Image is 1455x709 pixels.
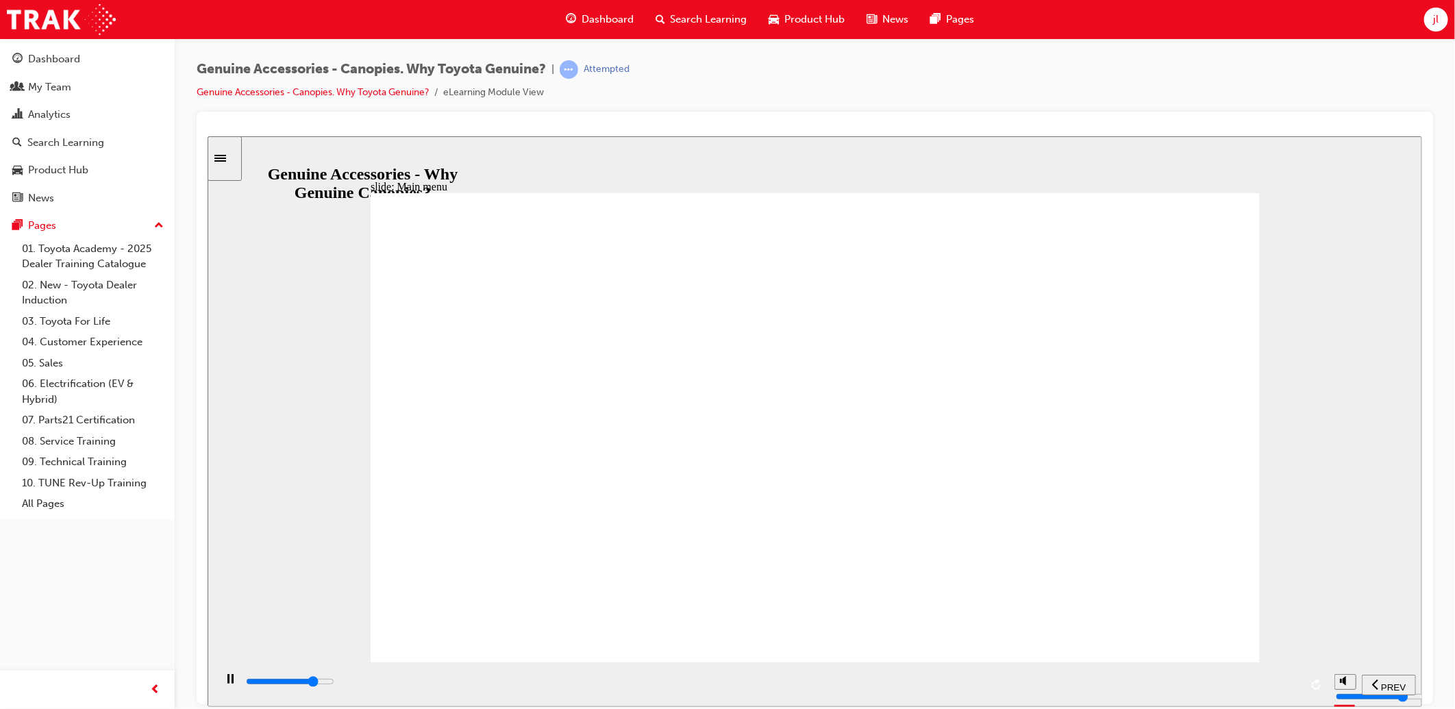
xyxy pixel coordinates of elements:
[28,218,56,234] div: Pages
[38,540,127,551] input: slide progress
[5,130,169,156] a: Search Learning
[12,164,23,177] span: car-icon
[16,410,169,431] a: 07. Parts21 Certification
[5,102,169,127] a: Analytics
[1127,526,1147,571] div: misc controls
[151,682,161,699] span: prev-icon
[920,5,986,34] a: pages-iconPages
[5,47,169,72] a: Dashboard
[5,186,169,211] a: News
[197,86,430,98] a: Genuine Accessories - Canopies. Why Toyota Genuine?
[1433,12,1439,27] span: jl
[12,137,22,149] span: search-icon
[7,526,1120,571] div: playback controls
[769,11,780,28] span: car-icon
[1099,538,1120,559] button: replay
[1424,8,1448,32] button: jl
[883,12,909,27] span: News
[16,493,169,514] a: All Pages
[28,107,71,123] div: Analytics
[16,353,169,374] a: 05. Sales
[551,62,554,77] span: |
[16,373,169,410] a: 06. Electrification (EV & Hybrid)
[5,75,169,100] a: My Team
[7,4,116,35] img: Trak
[443,85,544,101] li: eLearning Module View
[582,12,634,27] span: Dashboard
[28,162,88,178] div: Product Hub
[12,220,23,232] span: pages-icon
[5,213,169,238] button: Pages
[947,12,975,27] span: Pages
[5,44,169,213] button: DashboardMy TeamAnalyticsSearch LearningProduct HubNews
[1128,555,1217,566] input: volume
[16,473,169,494] a: 10. TUNE Rev-Up Training
[566,11,576,28] span: guage-icon
[16,431,169,452] a: 08. Service Training
[671,12,747,27] span: Search Learning
[16,275,169,311] a: 02. New - Toyota Dealer Induction
[555,5,645,34] a: guage-iconDashboard
[5,158,169,183] a: Product Hub
[12,192,23,205] span: news-icon
[1127,538,1149,553] button: volume
[27,135,104,151] div: Search Learning
[1154,538,1208,559] button: previous
[584,63,630,76] div: Attempted
[758,5,856,34] a: car-iconProduct Hub
[16,332,169,353] a: 04. Customer Experience
[16,451,169,473] a: 09. Technical Training
[1173,546,1198,556] span: PREV
[28,51,80,67] div: Dashboard
[154,217,164,235] span: up-icon
[197,62,546,77] span: Genuine Accessories - Canopies. Why Toyota Genuine?
[7,537,30,560] button: play/pause
[28,190,54,206] div: News
[12,82,23,94] span: people-icon
[785,12,845,27] span: Product Hub
[16,311,169,332] a: 03. Toyota For Life
[12,109,23,121] span: chart-icon
[856,5,920,34] a: news-iconNews
[931,11,941,28] span: pages-icon
[16,238,169,275] a: 01. Toyota Academy - 2025 Dealer Training Catalogue
[645,5,758,34] a: search-iconSearch Learning
[12,53,23,66] span: guage-icon
[1154,526,1208,571] nav: slide navigation
[560,60,578,79] span: learningRecordVerb_ATTEMPT-icon
[28,79,71,95] div: My Team
[867,11,878,28] span: news-icon
[656,11,665,28] span: search-icon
